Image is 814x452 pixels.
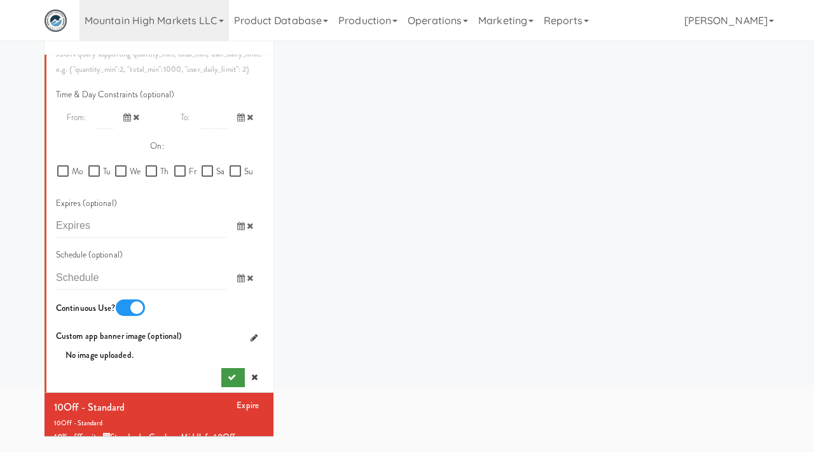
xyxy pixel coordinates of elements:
label: Th [146,164,169,180]
label: Tu [88,164,110,180]
span: To: [170,106,200,129]
input: Su [230,167,244,177]
img: Micromart [45,10,67,32]
label: We [115,164,141,180]
label: Expires (optional) [56,196,117,212]
span: for [79,431,205,444]
span: From: [56,106,97,129]
div: No image uploaded. [66,348,264,364]
input: Expires [56,214,227,238]
span: Custom app banner image (optional) [56,330,182,342]
label: Sa [202,164,224,180]
input: Tu [88,167,103,177]
div: 10Off - Standard [54,417,264,430]
div: 10Off - Standard [54,398,125,417]
label: Mo [57,164,83,180]
input: Mo [57,167,72,177]
label: On: [150,139,164,154]
label: Fr [174,164,197,180]
label: Time & Day Constraints (optional) [56,87,174,103]
input: Schedule [56,266,227,290]
label: Su [230,164,252,180]
input: Fr [174,167,189,177]
a: site:Standard - Combo - Middle [88,431,205,444]
input: Sa [202,167,216,177]
input: We [115,167,130,177]
input: Th [146,167,160,177]
a: Expire [237,399,259,411]
div: Continuous Use? [56,299,151,319]
label: Schedule (optional) [56,247,123,263]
